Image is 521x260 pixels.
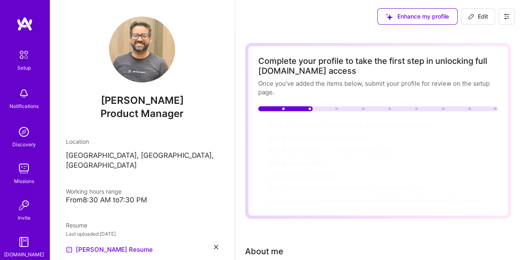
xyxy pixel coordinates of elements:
[258,79,498,96] div: Once you’ve added the items below, submit your profile for review on the setup page.
[337,147,395,155] button: I haven't had 3 jobs
[14,177,34,185] div: Missions
[214,245,218,249] i: icon Close
[268,147,322,155] span: Add at least 3 jobs
[268,184,423,192] span: Add your preferred minimum hourly and monthly rate
[16,160,32,177] img: teamwork
[461,8,495,25] button: Edit
[268,134,366,142] span: Add at least 2 completed projects
[15,46,33,63] img: setup
[18,213,30,222] div: Invite
[109,16,175,82] img: User Avatar
[245,245,283,258] div: About me
[268,197,479,204] span: Connect your calendar or set your availability to enable client interviews
[66,151,218,171] p: [GEOGRAPHIC_DATA], [GEOGRAPHIC_DATA], [GEOGRAPHIC_DATA]
[386,12,449,21] span: Enhance my profile
[386,14,393,20] i: icon SuggestedTeams
[16,85,32,102] img: bell
[66,230,218,238] div: Last uploaded: [DATE]
[17,63,31,72] div: Setup
[268,159,324,167] span: Add at least 5 skills
[268,122,433,129] span: Write an "About me" section with at least 250 characters
[66,246,72,253] img: Resume
[468,12,488,21] span: Edit
[16,197,32,213] img: Invite
[66,245,153,255] a: [PERSON_NAME] Resume
[100,108,184,119] span: Product Manager
[16,234,32,250] img: guide book
[16,16,33,31] img: logo
[66,196,218,204] div: From 8:30 AM to 7:30 PM
[258,56,498,76] div: Complete your profile to take the first step in unlocking full [DOMAIN_NAME] access
[66,188,121,195] span: Working hours range
[268,172,339,180] span: Add at least 3 industries
[16,124,32,140] img: discovery
[9,102,39,110] div: Notifications
[66,222,87,229] span: Resume
[377,8,458,25] button: Enhance my profile
[4,250,44,259] div: [DOMAIN_NAME]
[12,140,36,149] div: Discovery
[66,94,218,107] span: [PERSON_NAME]
[66,137,218,146] div: Location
